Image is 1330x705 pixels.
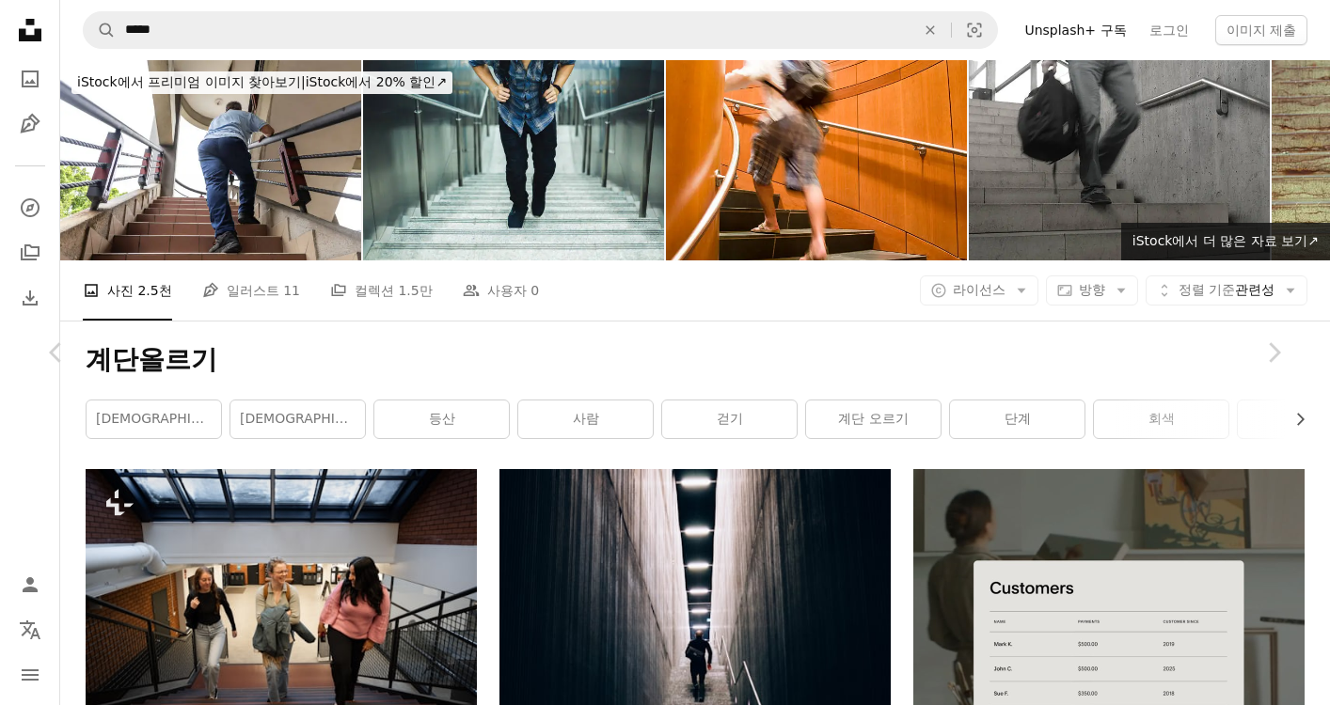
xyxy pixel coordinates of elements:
[1013,15,1137,45] a: Unsplash+ 구독
[60,60,464,105] a: iStock에서 프리미엄 이미지 찾아보기|iStock에서 20% 할인↗
[518,400,653,438] a: 사람
[11,611,49,649] button: 언어
[1217,262,1330,443] a: 다음
[1215,15,1307,45] button: 이미지 제출
[969,60,1270,260] img: 여행자
[77,74,306,89] span: iStock에서 프리미엄 이미지 찾아보기 |
[1146,275,1307,305] button: 정렬 기준관련성
[84,12,116,48] button: Unsplash 검색
[60,60,361,260] img: 극심한 무릎 통증을 가진 노인 아시아 남성이 난간을 잡고 계단을 오르려고 합니다.
[398,280,432,301] span: 1.5만
[910,12,951,48] button: 삭제
[1179,282,1235,297] span: 정렬 기준
[230,400,365,438] a: [DEMOGRAPHIC_DATA]을 오르기
[662,400,797,438] a: 걷기
[1079,282,1105,297] span: 방향
[11,189,49,227] a: 탐색
[87,400,221,438] a: [DEMOGRAPHIC_DATA]
[71,71,452,94] div: iStock에서 20% 할인 ↗
[330,260,433,321] a: 컬렉션 1.5만
[920,275,1038,305] button: 라이선스
[530,280,539,301] span: 0
[463,260,539,321] a: 사용자 0
[1132,233,1319,248] span: iStock에서 더 많은 자료 보기 ↗
[1179,281,1275,300] span: 관련성
[952,12,997,48] button: 시각적 검색
[11,656,49,694] button: 메뉴
[953,282,1005,297] span: 라이선스
[86,590,477,607] a: 계단을 내려가는 한 무리의 여성들
[283,280,300,301] span: 11
[1094,400,1228,438] a: 회색
[11,60,49,98] a: 사진
[83,11,998,49] form: 사이트 전체에서 이미지 찾기
[11,566,49,603] a: 로그인 / 가입
[11,105,49,143] a: 일러스트
[666,60,967,260] img: 라이브러리 계단
[1138,15,1200,45] a: 로그인
[1046,275,1138,305] button: 방향
[202,260,300,321] a: 일러스트 11
[11,234,49,272] a: 컬렉션
[86,343,1305,377] h1: 계단올르기
[363,60,664,260] img: 현대 도시 환경에서 위층을 걷는 남자
[950,400,1085,438] a: 단계
[374,400,509,438] a: 등산
[1121,223,1330,260] a: iStock에서 더 많은 자료 보기↗
[806,400,941,438] a: 계단 오르기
